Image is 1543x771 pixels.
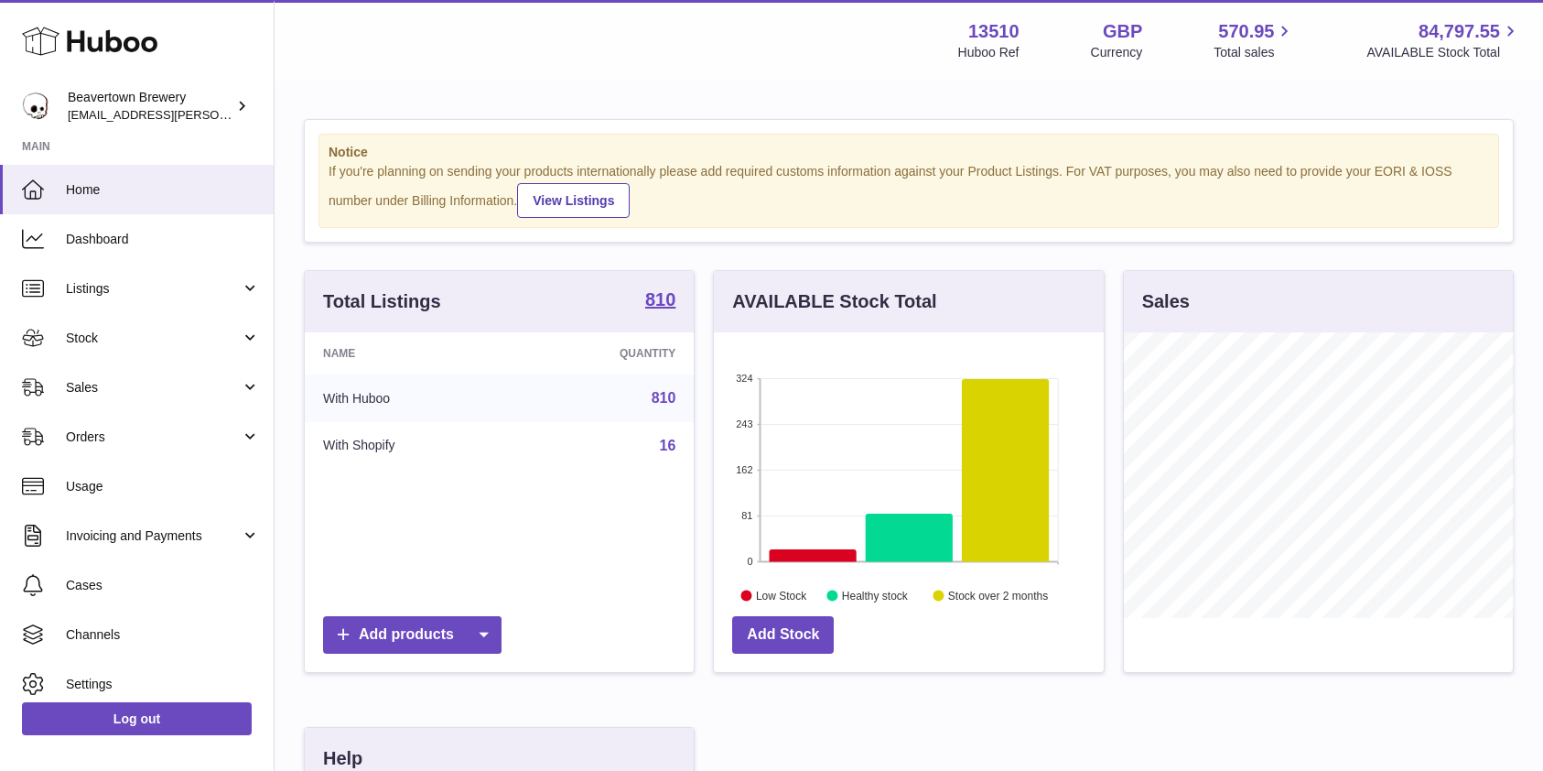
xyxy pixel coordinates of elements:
[645,290,675,312] a: 810
[1366,19,1521,61] a: 84,797.55 AVAILABLE Stock Total
[1142,289,1190,314] h3: Sales
[1103,19,1142,44] strong: GBP
[517,183,630,218] a: View Listings
[748,556,753,567] text: 0
[1214,19,1295,61] a: 570.95 Total sales
[652,390,676,406] a: 810
[968,19,1020,44] strong: 13510
[732,616,834,654] a: Add Stock
[66,626,260,644] span: Channels
[66,280,241,298] span: Listings
[66,379,241,396] span: Sales
[948,589,1048,602] text: Stock over 2 months
[323,289,441,314] h3: Total Listings
[66,478,260,495] span: Usage
[1214,44,1295,61] span: Total sales
[323,746,362,771] h3: Help
[736,373,752,384] text: 324
[329,144,1489,161] strong: Notice
[66,577,260,594] span: Cases
[1366,44,1521,61] span: AVAILABLE Stock Total
[736,464,752,475] text: 162
[22,92,49,120] img: kit.lowe@beavertownbrewery.co.uk
[742,510,753,521] text: 81
[514,332,694,375] th: Quantity
[66,231,260,248] span: Dashboard
[732,289,936,314] h3: AVAILABLE Stock Total
[323,616,502,654] a: Add products
[660,438,676,453] a: 16
[22,702,252,735] a: Log out
[1218,19,1274,44] span: 570.95
[1091,44,1143,61] div: Currency
[756,589,807,602] text: Low Stock
[68,89,232,124] div: Beavertown Brewery
[645,290,675,309] strong: 810
[66,330,241,347] span: Stock
[66,181,260,199] span: Home
[736,418,752,429] text: 243
[66,527,241,545] span: Invoicing and Payments
[305,332,514,375] th: Name
[1419,19,1500,44] span: 84,797.55
[68,107,367,122] span: [EMAIL_ADDRESS][PERSON_NAME][DOMAIN_NAME]
[66,429,241,446] span: Orders
[66,676,260,693] span: Settings
[329,163,1489,218] div: If you're planning on sending your products internationally please add required customs informati...
[842,589,909,602] text: Healthy stock
[305,422,514,470] td: With Shopify
[958,44,1020,61] div: Huboo Ref
[305,375,514,422] td: With Huboo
